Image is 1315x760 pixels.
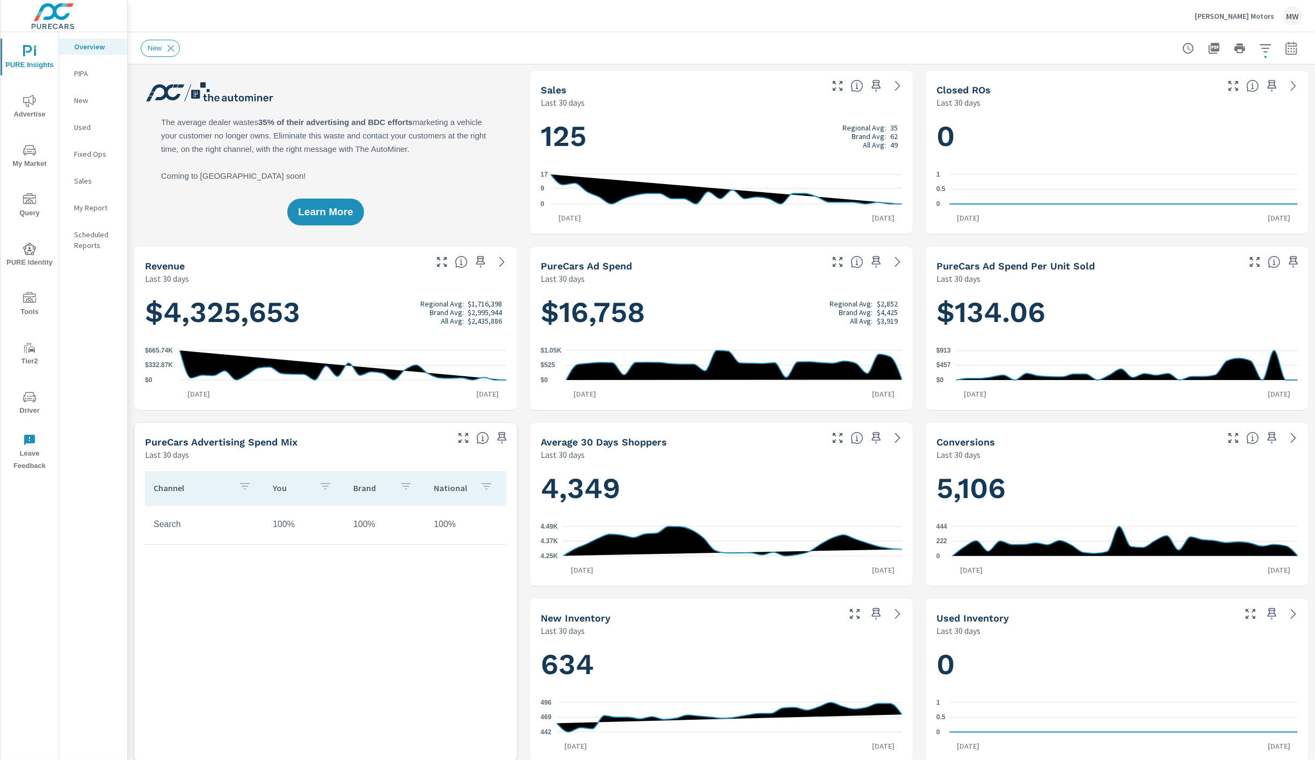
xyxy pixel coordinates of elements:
text: $0 [145,376,152,384]
span: Driver [4,391,55,417]
p: Last 30 days [936,96,980,109]
span: Save this to your personalized report [1263,77,1281,94]
button: Make Fullscreen [846,605,863,623]
span: Save this to your personalized report [1285,253,1302,271]
button: Learn More [287,199,364,225]
h5: Revenue [145,260,185,272]
text: $525 [541,362,555,369]
text: $0 [541,376,548,384]
p: Regional Avg: [842,123,886,132]
td: 100% [345,511,425,538]
button: Make Fullscreen [1225,429,1242,447]
td: 100% [425,511,506,538]
p: [DATE] [563,565,601,575]
button: Apply Filters [1255,38,1276,59]
div: nav menu [1,32,59,477]
button: Make Fullscreen [1225,77,1242,94]
p: Last 30 days [145,272,189,285]
text: $0 [936,376,944,384]
h1: $134.06 [936,294,1298,331]
h1: 634 [541,646,902,683]
span: Save this to your personalized report [472,253,489,271]
div: Sales [59,173,127,189]
div: Scheduled Reports [59,226,127,253]
p: [DATE] [864,213,902,223]
span: Tools [4,292,55,318]
button: Make Fullscreen [1246,253,1263,271]
span: Average cost of advertising per each vehicle sold at the dealer over the selected date range. The... [1268,255,1281,268]
text: 9 [541,185,544,192]
p: $4,425 [877,308,898,317]
text: 0 [936,728,940,736]
button: Make Fullscreen [1242,605,1259,623]
p: Last 30 days [541,448,585,461]
td: Search [145,511,264,538]
p: Fixed Ops [74,149,119,159]
div: New [141,40,180,57]
text: 496 [541,699,551,706]
div: My Report [59,200,127,216]
p: [DATE] [180,389,217,399]
h1: $16,758 [541,294,902,331]
p: Regional Avg: [420,299,464,308]
div: Overview [59,39,127,55]
text: 4.37K [541,537,558,545]
h1: 4,349 [541,470,902,507]
text: $1.05K [541,347,562,354]
span: Query [4,193,55,220]
div: New [59,92,127,108]
p: All Avg: [850,317,873,325]
div: Fixed Ops [59,146,127,162]
span: Save this to your personalized report [868,77,885,94]
p: Brand Avg: [430,308,464,317]
button: Make Fullscreen [829,77,846,94]
h5: New Inventory [541,612,611,624]
text: 4.25K [541,552,558,560]
text: 1 [936,699,940,706]
p: Used [74,122,119,133]
p: [DATE] [864,565,902,575]
p: [DATE] [956,389,994,399]
p: Channel [154,483,230,493]
text: 1 [936,171,940,178]
div: Used [59,119,127,135]
p: [DATE] [1260,389,1298,399]
p: [DATE] [950,741,987,751]
h5: Average 30 Days Shoppers [541,436,667,448]
span: This table looks at how you compare to the amount of budget you spend per channel as opposed to y... [476,432,489,444]
p: My Report [74,202,119,213]
span: PURE Identity [4,243,55,269]
button: "Export Report to PDF" [1203,38,1225,59]
h5: PureCars Ad Spend [541,260,632,272]
h1: $4,325,653 [145,294,506,331]
text: 0 [541,200,544,208]
text: 4.49K [541,523,558,530]
h1: 5,106 [936,470,1298,507]
p: Last 30 days [541,624,585,637]
span: PURE Insights [4,45,55,71]
p: Sales [74,176,119,186]
a: See more details in report [889,77,906,94]
p: $2,852 [877,299,898,308]
button: Make Fullscreen [829,429,846,447]
p: [DATE] [1260,741,1298,751]
p: [DATE] [950,213,987,223]
text: 442 [541,728,551,736]
text: 0 [936,552,940,560]
text: 17 [541,171,548,178]
p: Last 30 days [541,272,585,285]
a: See more details in report [493,253,511,271]
a: See more details in report [889,605,906,623]
span: Tier2 [4,341,55,368]
p: [DATE] [1260,213,1298,223]
text: $332.87K [145,362,173,369]
a: See more details in report [1285,605,1302,623]
button: Make Fullscreen [433,253,451,271]
text: $665.74K [145,347,173,354]
p: You [273,483,310,493]
text: 0 [936,200,940,208]
span: A rolling 30 day total of daily Shoppers on the dealership website, averaged over the selected da... [851,432,863,444]
a: See more details in report [1285,429,1302,447]
text: 0.5 [936,186,946,193]
span: Advertise [4,94,55,121]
